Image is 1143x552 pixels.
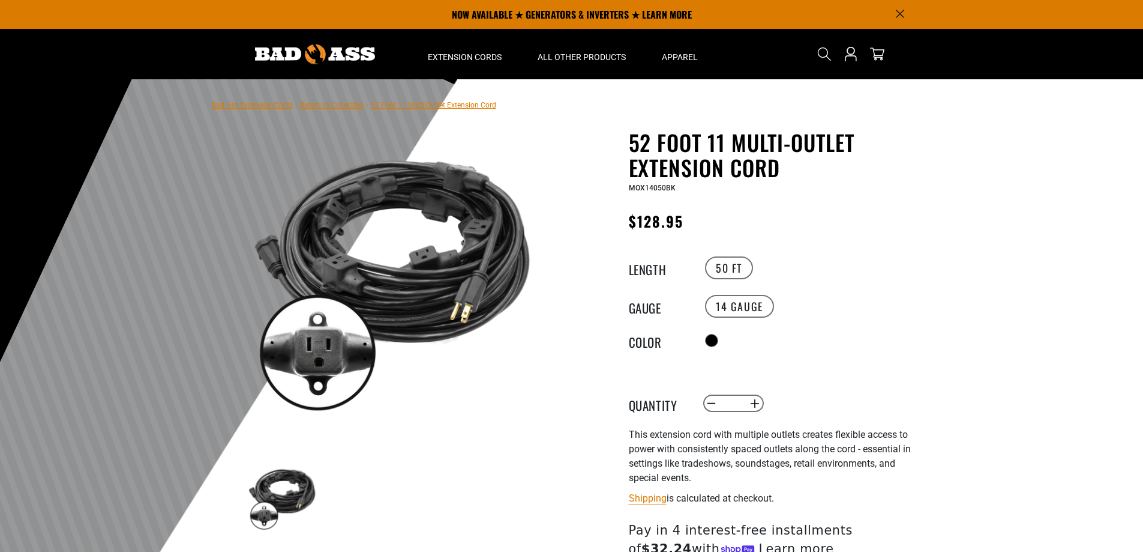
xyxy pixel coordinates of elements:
span: › [295,101,298,109]
nav: breadcrumbs [212,97,496,112]
summary: All Other Products [520,29,644,79]
span: This extension cord with multiple outlets creates flexible access to power with consistently spac... [629,429,911,484]
label: 14 Gauge [705,295,774,318]
span: Apparel [662,52,698,62]
img: black [247,132,536,422]
summary: Search [815,44,834,64]
summary: Apparel [644,29,716,79]
label: 50 FT [705,256,753,279]
legend: Gauge [629,299,689,314]
legend: Length [629,260,689,276]
summary: Extension Cords [410,29,520,79]
span: Extension Cords [428,52,502,62]
h1: 52 Foot 11 Multi-Outlet Extension Cord [629,130,923,180]
div: is calculated at checkout. [629,490,923,506]
a: Shipping [629,493,667,504]
span: $128.95 [629,210,684,232]
label: Quantity [629,396,689,411]
span: All Other Products [538,52,626,62]
a: Return to Collection [300,101,364,109]
legend: Color [629,333,689,348]
span: › [366,101,368,109]
img: black [247,463,317,532]
img: Bad Ass Extension Cords [255,44,375,64]
a: Bad Ass Extension Cords [212,101,293,109]
span: 52 Foot 11 Multi-Outlet Extension Cord [371,101,496,109]
span: MOX14050BK [629,184,676,192]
